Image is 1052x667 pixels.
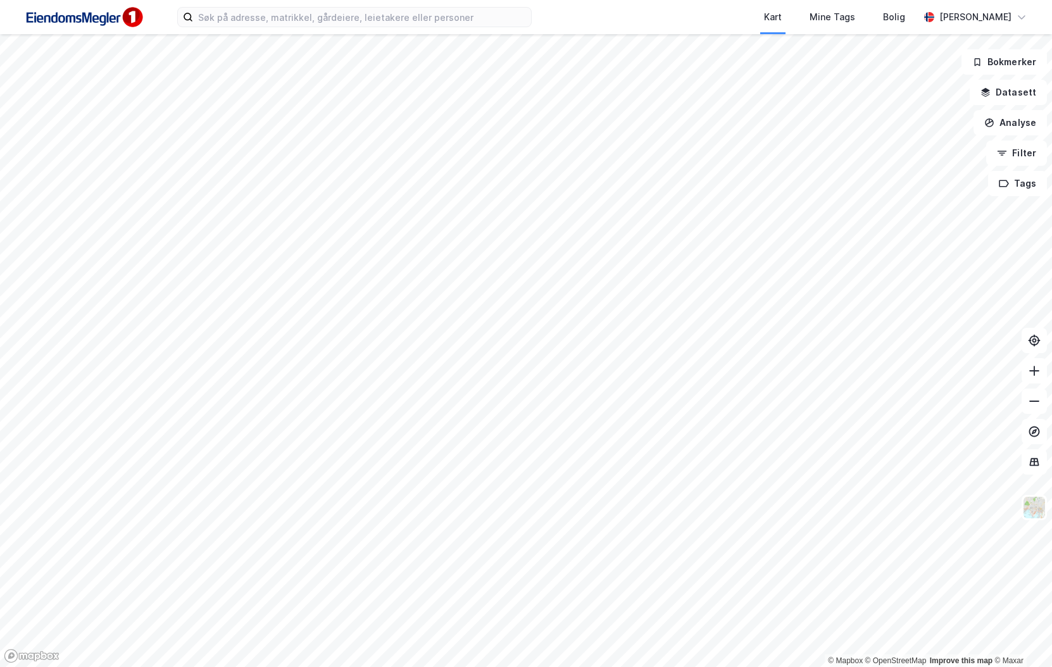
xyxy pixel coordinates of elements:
a: Mapbox homepage [4,649,59,663]
button: Tags [988,171,1047,196]
div: Kart [764,9,782,25]
div: [PERSON_NAME] [939,9,1011,25]
img: Z [1022,496,1046,520]
button: Filter [986,140,1047,166]
a: Improve this map [930,656,993,665]
button: Bokmerker [961,49,1047,75]
iframe: Chat Widget [989,606,1052,667]
button: Datasett [970,80,1047,105]
input: Søk på adresse, matrikkel, gårdeiere, leietakere eller personer [193,8,531,27]
button: Analyse [974,110,1047,135]
a: OpenStreetMap [865,656,927,665]
a: Mapbox [828,656,863,665]
div: Mine Tags [810,9,855,25]
div: Bolig [883,9,905,25]
img: F4PB6Px+NJ5v8B7XTbfpPpyloAAAAASUVORK5CYII= [20,3,147,32]
div: Kontrollprogram for chat [989,606,1052,667]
